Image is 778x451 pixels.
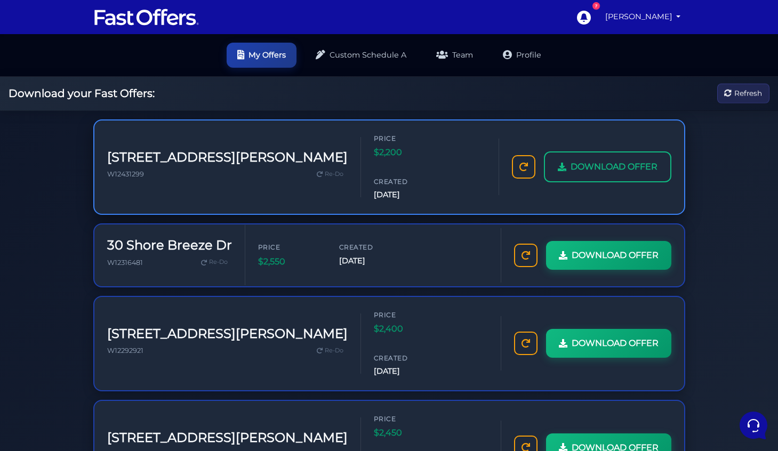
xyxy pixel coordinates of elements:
button: Home [9,342,74,367]
img: dark [34,77,55,98]
span: W12316481 [107,259,143,267]
a: My Offers [227,43,296,68]
h3: [STREET_ADDRESS][PERSON_NAME] [107,150,348,165]
span: Re-Do [325,346,343,356]
p: Messages [92,357,122,367]
h2: Download your Fast Offers: [9,87,155,100]
button: Start a Conversation [17,107,196,128]
a: See all [172,60,196,68]
button: Help [139,342,205,367]
a: DOWNLOAD OFFER [546,241,671,270]
h3: 30 Shore Breeze Dr [107,238,232,253]
p: Home [32,357,50,367]
iframe: Customerly Messenger Launcher [737,409,769,441]
span: [DATE] [374,189,438,201]
h3: [STREET_ADDRESS][PERSON_NAME] [107,430,348,446]
span: Start a Conversation [77,113,149,122]
span: [DATE] [374,365,438,377]
span: $2,400 [374,322,438,336]
h2: Hello [PERSON_NAME] 👋 [9,9,179,43]
a: DOWNLOAD OFFER [546,329,671,358]
span: W12431299 [107,170,144,178]
span: Created [374,176,438,187]
a: Team [426,43,484,68]
span: [DATE] [339,255,403,267]
span: DOWNLOAD OFFER [571,160,657,174]
span: Created [339,242,403,252]
a: Open Help Center [133,149,196,158]
span: Your Conversations [17,60,86,68]
span: Price [374,133,438,143]
a: Re-Do [312,344,348,358]
a: DOWNLOAD OFFER [544,151,671,182]
a: [PERSON_NAME] [601,6,685,27]
span: $2,450 [374,426,438,440]
button: Messages [74,342,140,367]
a: Custom Schedule A [305,43,417,68]
a: Re-Do [197,255,232,269]
span: Price [374,414,438,424]
img: dark [17,77,38,98]
input: Search for an Article... [24,172,174,183]
span: $2,200 [374,146,438,159]
div: 7 [592,2,600,10]
span: Find an Answer [17,149,73,158]
span: Refresh [734,87,762,99]
span: Price [258,242,322,252]
a: Re-Do [312,167,348,181]
a: 7 [571,5,596,29]
span: Re-Do [209,257,228,267]
span: $2,550 [258,255,322,269]
span: DOWNLOAD OFFER [572,336,659,350]
span: W12292921 [107,347,143,355]
span: Re-Do [325,170,343,179]
p: Help [165,357,179,367]
h3: [STREET_ADDRESS][PERSON_NAME] [107,326,348,342]
span: Price [374,310,438,320]
span: Created [374,353,438,363]
button: Refresh [717,84,769,103]
span: DOWNLOAD OFFER [572,248,659,262]
a: Profile [492,43,552,68]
